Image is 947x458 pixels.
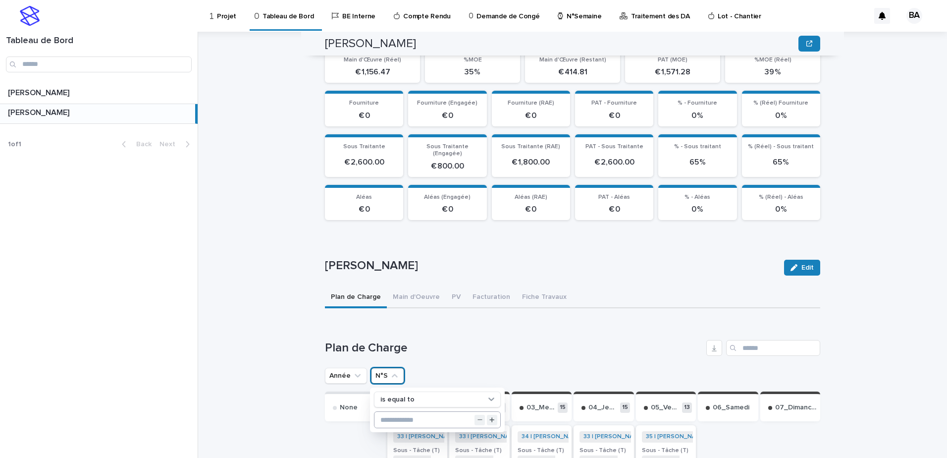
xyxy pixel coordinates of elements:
[417,100,477,106] span: Fourniture (Engagée)
[658,57,687,63] span: PAT (MOE)
[20,6,40,26] img: stacker-logo-s-only.png
[325,37,416,51] h2: [PERSON_NAME]
[331,111,397,120] p: € 0
[498,205,564,214] p: € 0
[516,287,573,308] button: Fiche Travaux
[522,433,602,440] a: 34 | [PERSON_NAME] | 2025
[748,111,814,120] p: 0 %
[674,144,721,150] span: % - Sous traitant
[581,158,647,167] p: € 2,600.00
[130,141,152,148] span: Back
[684,194,710,200] span: % - Aléas
[393,447,442,455] h3: Sous - Tâche (T)
[349,100,379,106] span: Fourniture
[748,144,814,150] span: % (Réel) - Sous traitant
[114,140,156,149] button: Back
[340,403,358,412] p: None
[501,144,560,150] span: Sous Traitante (RAE)
[498,111,564,120] p: € 0
[446,287,467,308] button: PV
[459,433,539,440] a: 33 | [PERSON_NAME] | 2025
[515,194,547,200] span: Aléas (RAE)
[325,287,387,308] button: Plan de Charge
[726,340,820,356] input: Search
[6,36,192,47] h1: Tableau de Bord
[464,57,482,63] span: %MOE
[664,158,731,167] p: 65 %
[397,433,477,440] a: 33 | [PERSON_NAME] | 2025
[371,368,404,384] button: N°S
[331,158,397,167] p: € 2,600.00
[325,259,776,273] p: [PERSON_NAME]
[414,111,480,120] p: € 0
[664,205,731,214] p: 0 %
[754,57,791,63] span: %MOE (Réel)
[343,144,385,150] span: Sous Traitante
[325,341,702,355] h1: Plan de Charge
[8,86,71,98] p: [PERSON_NAME]
[731,67,814,77] p: 39 %
[6,57,192,72] input: Search
[748,158,814,167] p: 65 %
[380,396,415,404] p: is equal to
[474,415,485,425] button: Decrement value
[344,57,401,63] span: Main d'Œuvre (Réel)
[518,447,566,455] h3: Sous - Tâche (T)
[331,67,414,77] p: € 1,156.47
[424,194,471,200] span: Aléas (Engagée)
[646,433,726,440] a: 35 | [PERSON_NAME] | 2025
[713,403,749,412] p: 06_Samedi
[558,402,568,413] p: 15
[748,205,814,214] p: 0 %
[467,287,516,308] button: Facturation
[620,402,630,413] p: 15
[759,194,803,200] span: % (Réel) - Aléas
[591,100,637,106] span: PAT - Fourniture
[508,100,554,106] span: Fourniture (RAE)
[579,447,628,455] h3: Sous - Tâche (T)
[539,57,606,63] span: Main d'Œuvre (Restant)
[487,415,497,425] button: Increment value
[455,447,504,455] h3: Sous - Tâche (T)
[581,205,647,214] p: € 0
[906,8,922,24] div: BA
[631,67,714,77] p: € 1,571.28
[531,67,614,77] p: € 414.81
[8,106,71,117] p: [PERSON_NAME]
[414,205,480,214] p: € 0
[784,260,820,276] button: Edit
[682,402,692,413] p: 13
[585,144,643,150] span: PAT - Sous Traitante
[159,141,181,148] span: Next
[431,67,514,77] p: 35 %
[498,158,564,167] p: € 1,800.00
[426,144,469,157] span: Sous Traitante (Engagée)
[583,433,664,440] a: 33 | [PERSON_NAME] | 2025
[651,403,681,412] p: 05_Vendredi
[678,100,717,106] span: % - Fourniture
[801,264,814,271] span: Edit
[331,205,397,214] p: € 0
[642,447,690,455] h3: Sous - Tâche (T)
[356,194,372,200] span: Aléas
[775,403,817,412] p: 07_Dimanche
[325,368,367,384] button: Année
[588,403,618,412] p: 04_Jeudi
[387,287,446,308] button: Main d'Oeuvre
[598,194,630,200] span: PAT - Aléas
[526,403,556,412] p: 03_Mercredi
[414,162,480,171] p: € 800.00
[581,111,647,120] p: € 0
[753,100,808,106] span: % (Réel) Fourniture
[156,140,198,149] button: Next
[664,111,731,120] p: 0 %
